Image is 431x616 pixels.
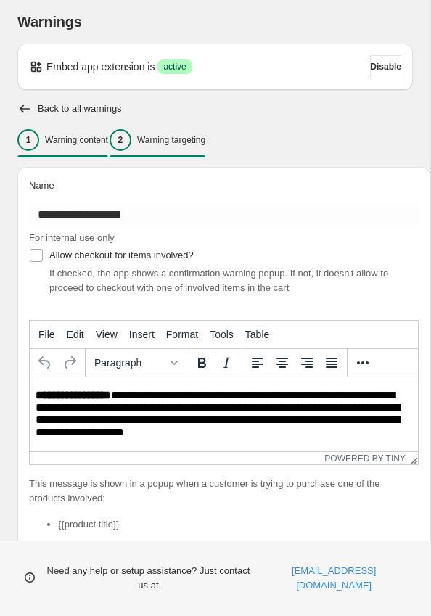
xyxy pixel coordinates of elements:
span: Format [166,329,198,340]
li: {{product.title}} [58,517,419,532]
button: 2Warning targeting [110,125,205,155]
span: Paragraph [94,357,165,369]
span: Disable [370,61,401,73]
div: 1 [17,129,39,151]
button: Italic [214,350,239,375]
span: Allow checkout for items involved? [49,250,194,260]
span: File [38,329,55,340]
span: Insert [129,329,155,340]
p: Warning targeting [137,134,205,146]
button: Disable [370,55,401,78]
div: Resize [406,452,418,464]
button: Undo [33,350,57,375]
button: 1Warning content [17,125,108,155]
span: Name [29,180,54,191]
button: Bold [189,350,214,375]
span: Table [245,329,269,340]
a: Powered by Tiny [324,453,406,464]
span: Edit [67,329,84,340]
button: Align left [245,350,270,375]
body: Rich Text Area. Press ALT-0 for help. [6,12,382,126]
span: View [96,329,118,340]
button: Justify [319,350,344,375]
button: More... [350,350,375,375]
button: Redo [57,350,82,375]
p: This message is shown in a popup when a customer is trying to purchase one of the products involved: [29,477,419,506]
button: Align center [270,350,295,375]
span: active [163,61,186,73]
p: Embed app extension is [46,59,155,74]
p: Warning content [45,134,108,146]
span: Tools [210,329,234,340]
div: 2 [110,129,131,151]
button: Align right [295,350,319,375]
span: For internal use only. [29,232,116,243]
h2: Back to all warnings [38,103,122,115]
a: [EMAIL_ADDRESS][DOMAIN_NAME] [260,564,408,593]
span: If checked, the app shows a confirmation warning popup. If not, it doesn't allow to proceed to ch... [49,268,388,293]
span: Warnings [17,14,82,30]
button: Formats [89,350,183,375]
iframe: Rich Text Area [30,377,418,451]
